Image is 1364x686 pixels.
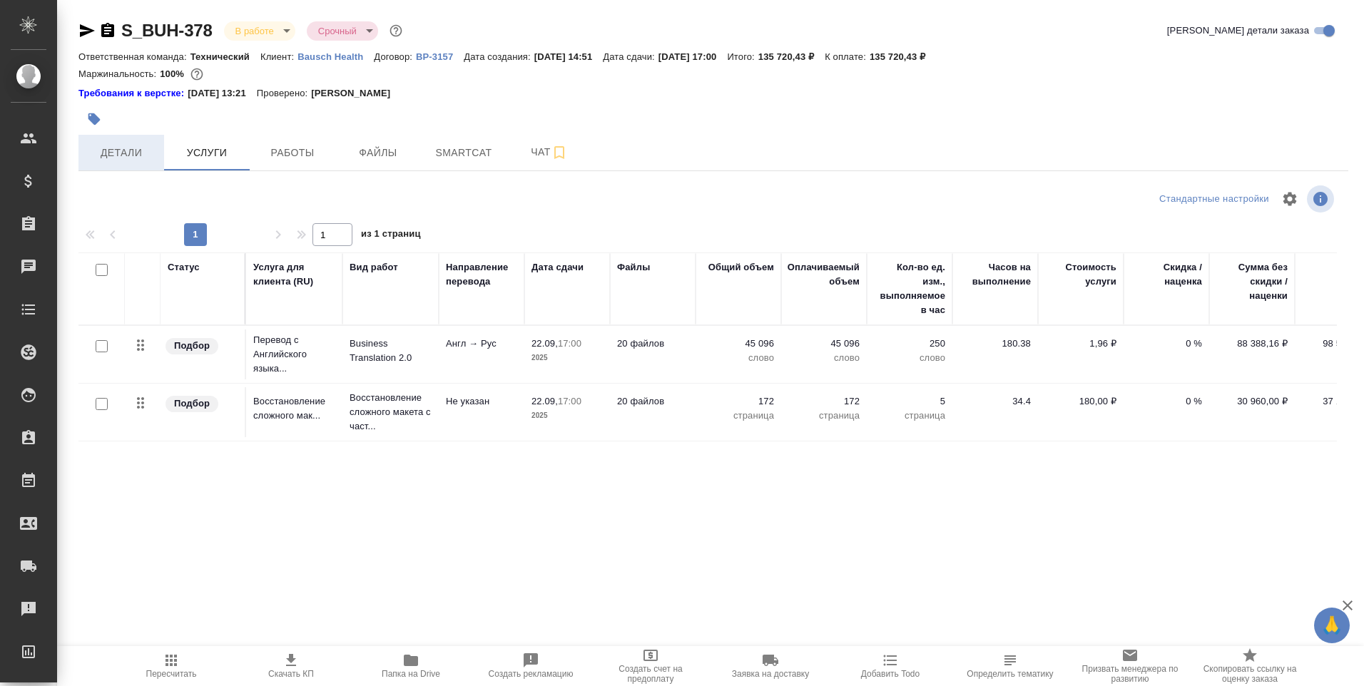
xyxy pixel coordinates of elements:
p: 17:00 [558,338,581,349]
p: 250 [874,337,945,351]
span: Работы [258,144,327,162]
div: В работе [224,21,295,41]
div: Сумма без скидки / наценки [1216,260,1288,303]
p: страница [703,409,774,423]
button: 🙏 [1314,608,1350,643]
p: слово [788,351,860,365]
button: 0.00 RUB; [188,65,206,83]
p: Восстановление сложного макета с част... [350,391,432,434]
div: Общий объем [708,260,774,275]
svg: Подписаться [551,144,568,161]
span: Настроить таблицу [1273,182,1307,216]
td: 180.38 [952,329,1038,379]
p: [DATE] 17:00 [658,51,728,62]
p: Дата сдачи: [603,51,658,62]
p: Восстановление сложного мак... [253,394,335,423]
div: В работе [307,21,378,41]
div: Файлы [617,260,650,275]
p: 88 388,16 ₽ [1216,337,1288,351]
p: Не указан [446,394,517,409]
p: слово [874,351,945,365]
div: Направление перевода [446,260,517,289]
p: 0 % [1131,394,1202,409]
button: Скопировать ссылку для ЯМессенджера [78,22,96,39]
div: Кол-во ед. изм., выполняемое в час [874,260,945,317]
p: 172 [703,394,774,409]
span: Посмотреть информацию [1307,185,1337,213]
p: [PERSON_NAME] [311,86,401,101]
p: К оплате: [825,51,870,62]
p: 0 % [1131,337,1202,351]
a: ВР-3157 [416,50,464,62]
p: 45 096 [703,337,774,351]
span: Smartcat [429,144,498,162]
span: Детали [87,144,156,162]
p: 22.09, [531,396,558,406]
p: [DATE] 14:51 [534,51,604,62]
p: Проверено: [257,86,312,101]
a: Bausch Health [297,50,374,62]
p: Перевод с Английского языка... [253,333,335,376]
p: 17:00 [558,396,581,406]
button: Скопировать ссылку [99,22,116,39]
button: Добавить тэг [78,103,110,135]
div: Скидка / наценка [1131,260,1202,289]
p: Дата создания: [464,51,534,62]
p: 135 720,43 ₽ [758,51,825,62]
p: Маржинальность: [78,68,160,79]
p: Подбор [174,396,210,411]
p: 30 960,00 ₽ [1216,394,1288,409]
span: Услуги [173,144,241,162]
p: Договор: [374,51,416,62]
div: split button [1156,188,1273,210]
p: страница [874,409,945,423]
a: Требования к верстке: [78,86,188,101]
span: [PERSON_NAME] детали заказа [1167,24,1309,38]
p: Ответственная команда: [78,51,190,62]
span: Чат [515,143,584,161]
div: Статус [168,260,200,275]
div: Оплачиваемый объем [788,260,860,289]
div: Услуга для клиента (RU) [253,260,335,289]
p: 2025 [531,351,603,365]
p: ВР-3157 [416,51,464,62]
a: S_BUH-378 [121,21,213,40]
p: 2025 [531,409,603,423]
div: Нажми, чтобы открыть папку с инструкцией [78,86,188,101]
p: 45 096 [788,337,860,351]
p: [DATE] 13:21 [188,86,257,101]
button: Доп статусы указывают на важность/срочность заказа [387,21,405,40]
td: 34.4 [952,387,1038,437]
p: Подбор [174,339,210,353]
p: 100% [160,68,188,79]
p: 20 файлов [617,394,688,409]
p: Business Translation 2.0 [350,337,432,365]
span: 🙏 [1320,610,1344,640]
p: 180,00 ₽ [1045,394,1116,409]
p: страница [788,409,860,423]
button: В работе [231,25,278,37]
p: Итого: [727,51,758,62]
p: Англ → Рус [446,337,517,351]
p: Технический [190,51,260,62]
p: 1,96 ₽ [1045,337,1116,351]
span: из 1 страниц [361,225,421,246]
div: Стоимость услуги [1045,260,1116,289]
p: слово [703,351,774,365]
p: 5 [874,394,945,409]
p: Клиент: [260,51,297,62]
div: Часов на выполнение [960,260,1031,289]
div: Дата сдачи [531,260,584,275]
span: Файлы [344,144,412,162]
p: 135 720,43 ₽ [870,51,936,62]
p: Bausch Health [297,51,374,62]
p: 20 файлов [617,337,688,351]
p: 172 [788,394,860,409]
div: Вид работ [350,260,398,275]
button: Срочный [314,25,361,37]
p: 22.09, [531,338,558,349]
